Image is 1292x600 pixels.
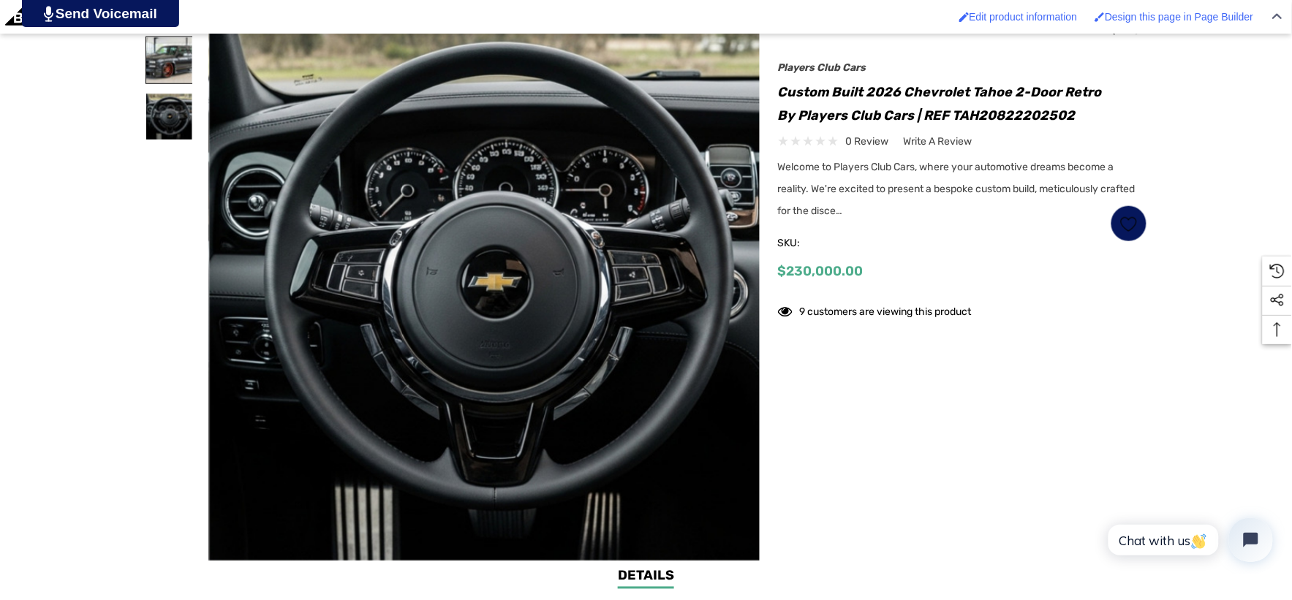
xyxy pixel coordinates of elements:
[1087,4,1261,30] a: Enabled brush for page builder edit. Design this page in Page Builder
[952,4,1085,30] a: Enabled brush for product edit Edit product information
[1111,205,1147,242] a: Wish List
[1272,13,1282,20] img: Close Admin Bar
[904,132,972,151] a: Write a Review
[1092,506,1285,574] iframe: Tidio Chat
[778,80,1147,127] h1: Custom Built 2026 Chevrolet Tahoe 2-Door Retro by Players Club Cars | REF TAH20822202502
[146,37,192,83] img: Custom Built 2026 Chevrolet Tahoe 2-Door Retro by Players Club Cars | REF TAH20822202502
[959,12,970,22] img: Enabled brush for product edit
[846,132,889,151] span: 0 review
[778,61,866,74] a: Players Club Cars
[904,135,972,148] span: Write a Review
[1263,322,1292,337] svg: Top
[1120,216,1137,232] svg: Wish List
[1105,11,1253,23] span: Design this page in Page Builder
[1270,293,1285,308] svg: Social Media
[778,263,864,279] span: $230,000.00
[146,94,192,140] img: Custom Built 2026 Chevrolet Tahoe 2-Door Retro by Players Club Cars | REF TAH20822202502
[1270,264,1285,278] svg: Recently Viewed
[618,566,674,589] a: Details
[778,233,851,254] span: SKU:
[1095,12,1105,22] img: Enabled brush for page builder edit.
[44,6,53,22] img: PjwhLS0gR2VuZXJhdG9yOiBHcmF2aXQuaW8gLS0+PHN2ZyB4bWxucz0iaHR0cDovL3d3dy53My5vcmcvMjAwMC9zdmciIHhtb...
[778,161,1136,217] span: Welcome to Players Club Cars, where your automotive dreams become a reality. We're excited to pre...
[970,11,1078,23] span: Edit product information
[778,298,972,321] div: 9 customers are viewing this product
